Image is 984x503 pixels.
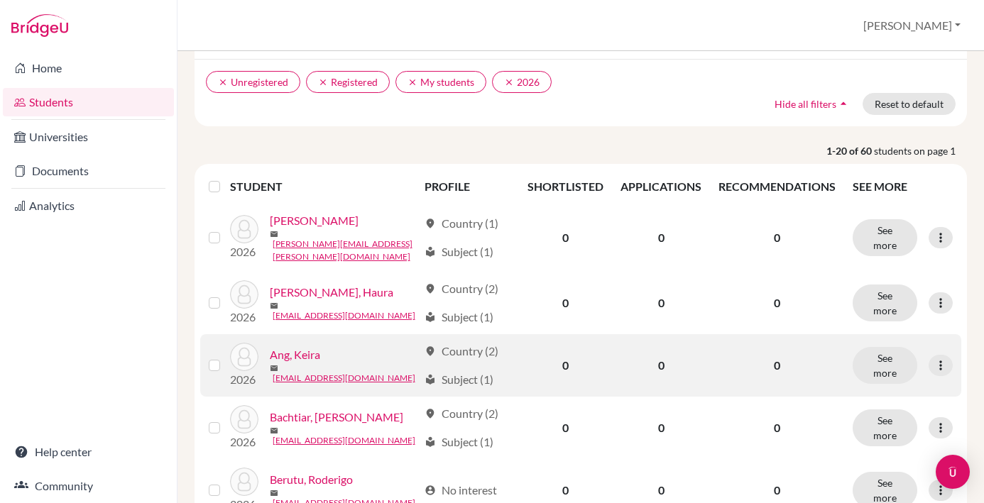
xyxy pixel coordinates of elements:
[775,98,836,110] span: Hide all filters
[408,77,417,87] i: clear
[3,157,174,185] a: Documents
[425,218,436,229] span: location_on
[519,334,612,397] td: 0
[270,230,278,238] span: mail
[519,204,612,272] td: 0
[318,77,328,87] i: clear
[270,302,278,310] span: mail
[718,294,836,311] p: 0
[612,272,710,334] td: 0
[710,170,844,204] th: RECOMMENDATIONS
[612,397,710,459] td: 0
[11,14,68,37] img: Bridge-U
[3,438,174,466] a: Help center
[612,204,710,272] td: 0
[612,170,710,204] th: APPLICATIONS
[3,472,174,500] a: Community
[425,374,436,385] span: local_library
[230,433,258,451] p: 2026
[3,192,174,220] a: Analytics
[230,343,258,371] img: Ang, Keira
[270,409,403,426] a: Bachtiar, [PERSON_NAME]
[425,433,493,451] div: Subject (1)
[230,371,258,388] p: 2026
[519,272,612,334] td: 0
[718,419,836,436] p: 0
[425,343,498,360] div: Country (2)
[273,238,418,263] a: [PERSON_NAME][EMAIL_ADDRESS][PERSON_NAME][DOMAIN_NAME]
[519,170,612,204] th: SHORTLISTED
[425,311,436,323] span: local_library
[718,357,836,374] p: 0
[425,405,498,422] div: Country (2)
[270,284,393,301] a: [PERSON_NAME], Haura
[425,371,493,388] div: Subject (1)
[270,489,278,497] span: mail
[218,77,228,87] i: clear
[3,123,174,151] a: Universities
[395,71,486,93] button: clearMy students
[230,280,258,309] img: Alesha, Haura
[206,71,300,93] button: clearUnregistered
[425,280,498,297] div: Country (2)
[519,397,612,459] td: 0
[230,309,258,326] p: 2026
[874,143,967,158] span: students on page 1
[504,77,514,87] i: clear
[612,334,710,397] td: 0
[270,426,278,435] span: mail
[425,309,493,326] div: Subject (1)
[853,219,917,256] button: See more
[826,143,874,158] strong: 1-20 of 60
[425,436,436,448] span: local_library
[762,93,863,115] button: Hide all filtersarrow_drop_up
[857,12,967,39] button: [PERSON_NAME]
[844,170,961,204] th: SEE MORE
[273,309,415,322] a: [EMAIL_ADDRESS][DOMAIN_NAME]
[416,170,520,204] th: PROFILE
[230,405,258,433] img: Bachtiar, Achmadinezad
[936,455,970,489] div: Open Intercom Messenger
[273,434,415,447] a: [EMAIL_ADDRESS][DOMAIN_NAME]
[425,346,436,357] span: location_on
[718,229,836,246] p: 0
[425,408,436,419] span: location_on
[230,243,258,260] p: 2026
[230,170,416,204] th: STUDENT
[270,346,320,363] a: Ang, Keira
[3,54,174,82] a: Home
[425,482,497,499] div: No interest
[863,93,956,115] button: Reset to default
[270,212,359,229] a: [PERSON_NAME]
[230,468,258,496] img: Berutu, Roderigo
[270,471,353,488] a: Berutu, Roderigo
[853,409,917,446] button: See more
[425,215,498,232] div: Country (1)
[3,88,174,116] a: Students
[492,71,552,93] button: clear2026
[718,482,836,499] p: 0
[425,283,436,294] span: location_on
[425,485,436,496] span: account_circle
[836,96,851,111] i: arrow_drop_up
[425,246,436,258] span: local_library
[853,347,917,384] button: See more
[306,71,390,93] button: clearRegistered
[270,364,278,372] span: mail
[273,372,415,385] a: [EMAIL_ADDRESS][DOMAIN_NAME]
[853,284,917,321] button: See more
[425,243,493,260] div: Subject (1)
[230,215,258,243] img: Abraham, Esther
